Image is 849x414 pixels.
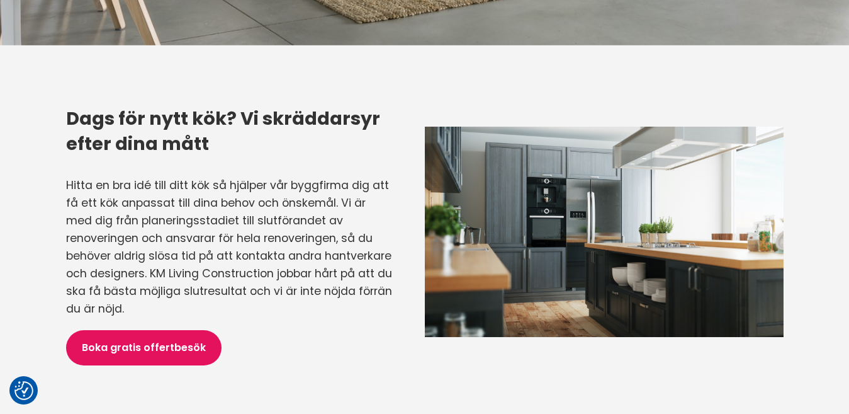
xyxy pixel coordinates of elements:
img: köksrenovering i Stockholm [393,127,784,338]
button: Samtyckesinställningar [14,381,33,400]
p: Hitta en bra idé till ditt kök så hjälper vår byggfirma dig att få ett kök anpassat till dina beh... [66,176,393,318]
h3: Dags för nytt kök? Vi skräddarsyr efter dina mått [66,106,393,156]
a: Boka gratis offertbesök [66,330,222,365]
img: Revisit consent button [14,381,33,400]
